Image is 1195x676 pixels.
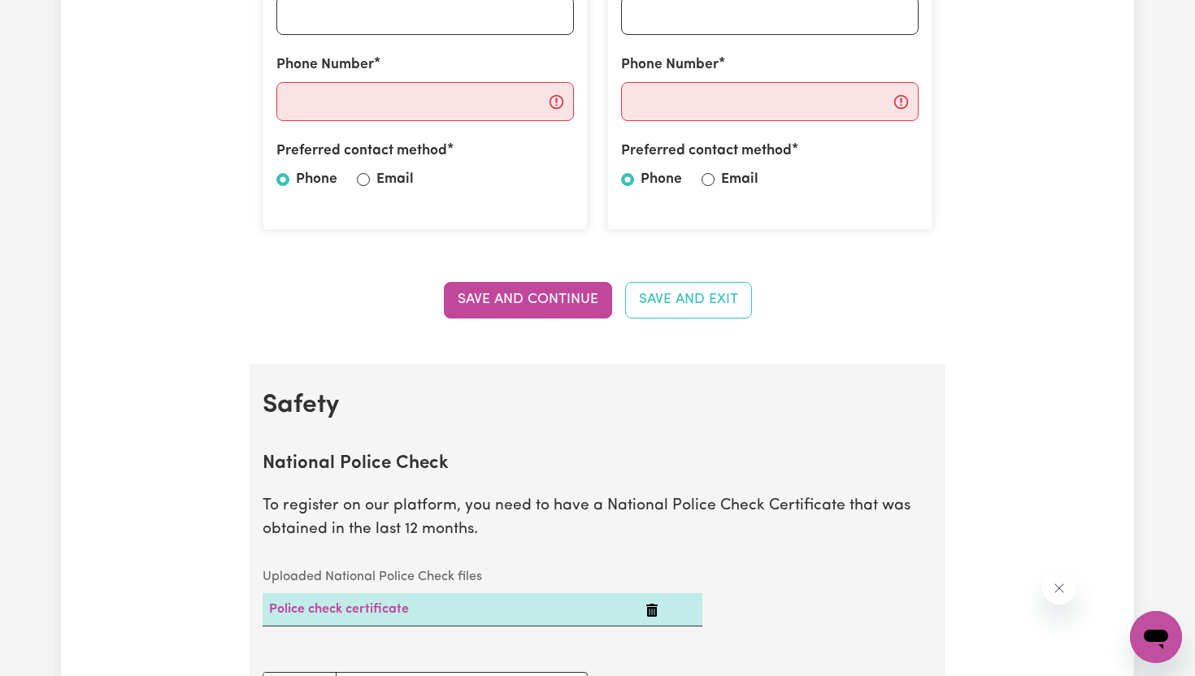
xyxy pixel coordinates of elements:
[269,603,409,616] a: Police check certificate
[376,169,414,190] label: Email
[641,169,682,190] label: Phone
[721,169,758,190] label: Email
[263,453,932,475] h2: National Police Check
[621,54,719,76] label: Phone Number
[263,561,702,593] caption: Uploaded National Police Check files
[625,282,752,318] button: Save and Exit
[276,141,447,162] label: Preferred contact method
[296,169,337,190] label: Phone
[1043,572,1075,604] iframe: Close message
[263,495,932,542] p: To register on our platform, you need to have a National Police Check Certificate that was obtain...
[276,54,374,76] label: Phone Number
[1130,611,1182,663] iframe: Button to launch messaging window
[263,390,932,421] h2: Safety
[10,11,98,24] span: Need any help?
[444,282,612,318] button: Save and Continue
[621,141,792,162] label: Preferred contact method
[645,600,658,619] button: Delete Police check certificate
